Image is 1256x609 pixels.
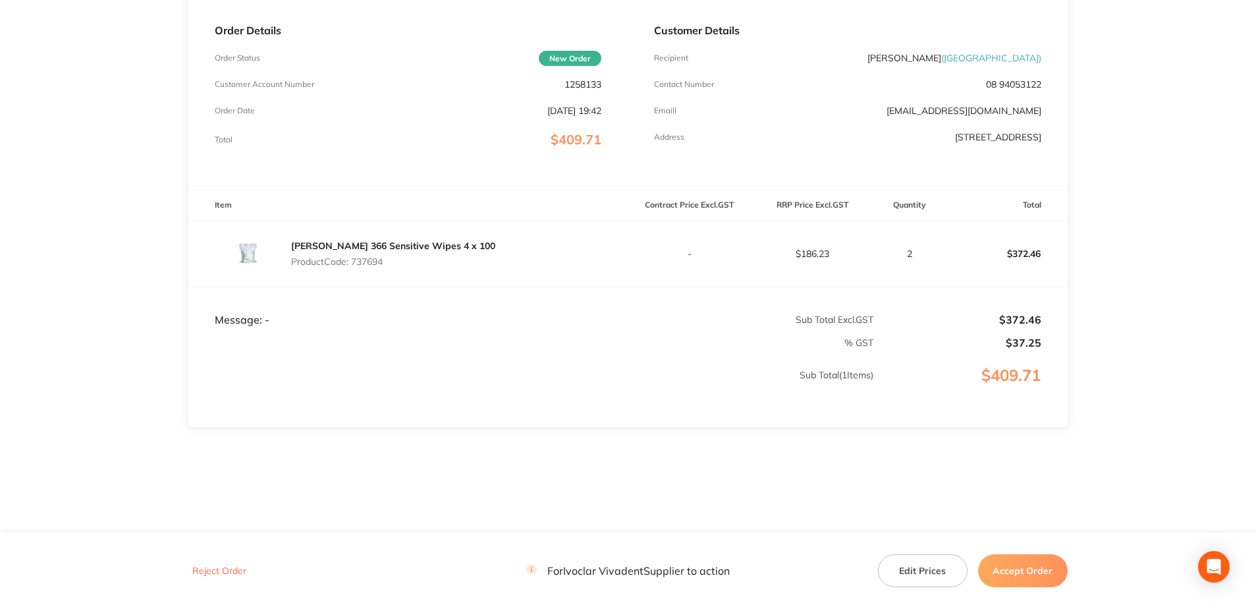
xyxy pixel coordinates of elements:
[875,314,1041,326] p: $372.46
[215,53,260,63] p: Order Status
[751,248,873,259] p: $186.23
[188,190,628,221] th: Item
[188,565,250,577] button: Reject Order
[628,314,873,325] p: Sub Total Excl. GST
[875,366,1067,411] p: $409.71
[867,53,1041,63] p: [PERSON_NAME]
[291,256,495,267] p: Product Code: 737694
[628,190,751,221] th: Contract Price Excl. GST
[215,221,281,287] img: YTIzdnNhYQ
[628,248,750,259] p: -
[945,238,1067,270] p: $372.46
[654,53,688,63] p: Recipient
[654,80,714,89] p: Contact Number
[874,190,944,221] th: Quantity
[875,248,944,259] p: 2
[1198,551,1230,583] div: Open Intercom Messenger
[875,337,1041,349] p: $37.25
[291,240,495,252] a: [PERSON_NAME] 366 Sensitive Wipes 4 x 100
[878,554,968,587] button: Edit Prices
[188,287,628,326] td: Message: -
[654,132,684,142] p: Address
[215,24,601,36] p: Order Details
[526,564,730,577] p: For Ivoclar Vivadent Supplier to action
[189,370,873,407] p: Sub Total ( 1 Items)
[564,79,601,90] p: 1258133
[654,106,676,115] p: Emaill
[887,105,1041,117] a: [EMAIL_ADDRESS][DOMAIN_NAME]
[539,51,601,66] span: New Order
[955,132,1041,142] p: [STREET_ADDRESS]
[978,554,1068,587] button: Accept Order
[189,337,873,348] p: % GST
[751,190,874,221] th: RRP Price Excl. GST
[215,135,232,144] p: Total
[551,131,601,148] span: $409.71
[215,106,255,115] p: Order Date
[215,80,314,89] p: Customer Account Number
[986,79,1041,90] p: 08 94053122
[941,52,1041,64] span: ( [GEOGRAPHIC_DATA] )
[654,24,1041,36] p: Customer Details
[547,105,601,116] p: [DATE] 19:42
[944,190,1068,221] th: Total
